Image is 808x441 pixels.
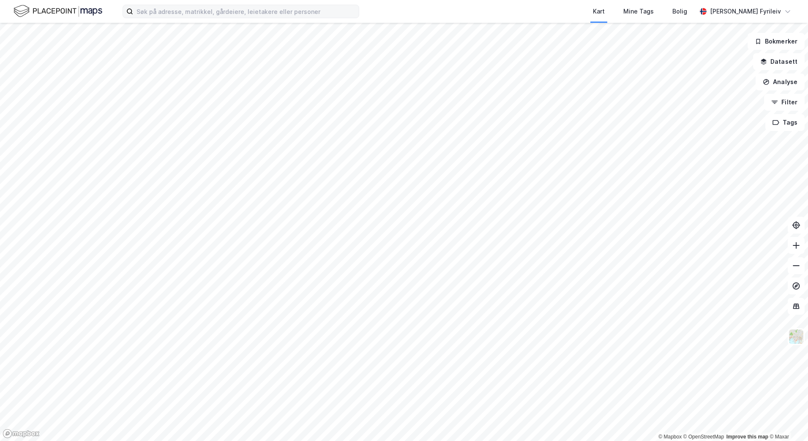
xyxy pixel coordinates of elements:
[766,400,808,441] div: Kontrollprogram for chat
[623,6,654,16] div: Mine Tags
[672,6,687,16] div: Bolig
[14,4,102,19] img: logo.f888ab2527a4732fd821a326f86c7f29.svg
[766,400,808,441] iframe: Chat Widget
[593,6,605,16] div: Kart
[133,5,359,18] input: Søk på adresse, matrikkel, gårdeiere, leietakere eller personer
[710,6,781,16] div: [PERSON_NAME] Fyrileiv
